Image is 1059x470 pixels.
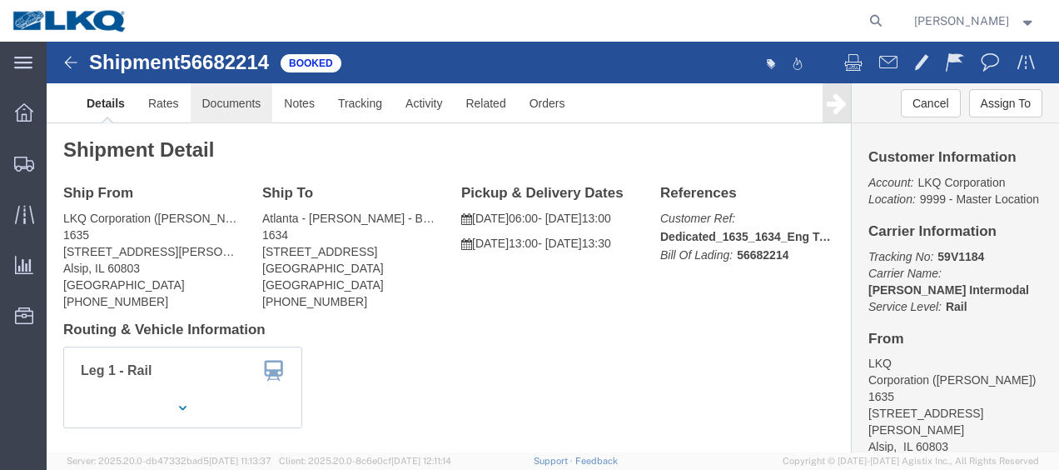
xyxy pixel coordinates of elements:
span: Copyright © [DATE]-[DATE] Agistix Inc., All Rights Reserved [783,454,1039,468]
span: Robert Benette [914,12,1009,30]
span: Server: 2025.20.0-db47332bad5 [67,456,271,466]
iframe: FS Legacy Container [47,42,1059,452]
span: [DATE] 12:11:14 [391,456,451,466]
span: Client: 2025.20.0-8c6e0cf [279,456,451,466]
a: Feedback [575,456,618,466]
span: [DATE] 11:13:37 [209,456,271,466]
button: [PERSON_NAME] [913,11,1037,31]
img: logo [12,8,128,33]
a: Support [534,456,575,466]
